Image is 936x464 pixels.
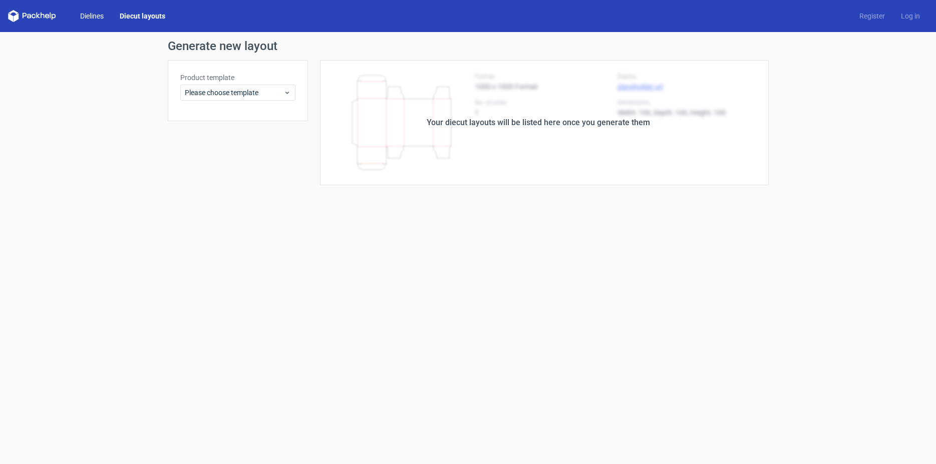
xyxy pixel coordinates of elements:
[851,11,893,21] a: Register
[112,11,173,21] a: Diecut layouts
[185,88,283,98] span: Please choose template
[180,73,295,83] label: Product template
[427,117,650,129] div: Your diecut layouts will be listed here once you generate them
[168,40,769,52] h1: Generate new layout
[72,11,112,21] a: Dielines
[893,11,928,21] a: Log in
